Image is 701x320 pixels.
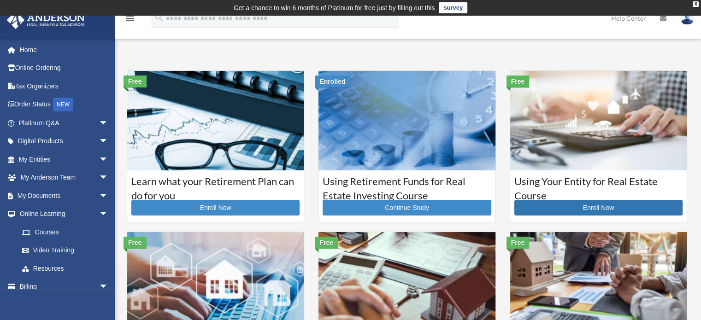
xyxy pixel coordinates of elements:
div: Enrolled [315,76,350,87]
a: Platinum Q&Aarrow_drop_down [6,114,122,132]
h3: Learn what your Retirement Plan can do for you [131,175,300,198]
img: User Pic [680,12,694,25]
span: arrow_drop_down [99,278,118,297]
a: Continue Study [323,200,491,215]
a: Digital Productsarrow_drop_down [6,132,122,151]
a: Billingarrow_drop_down [6,278,122,296]
span: arrow_drop_down [99,132,118,151]
div: close [693,1,699,7]
a: Online Ordering [6,59,122,77]
a: My Documentsarrow_drop_down [6,186,122,205]
div: Free [507,237,530,249]
div: Free [315,237,338,249]
a: survey [439,2,467,13]
a: Order StatusNEW [6,95,122,114]
h3: Using Retirement Funds for Real Estate Investing Course [323,175,491,198]
a: Courses [13,223,118,241]
div: Free [507,76,530,87]
a: Enroll Now [131,200,300,215]
div: Free [124,237,147,249]
span: arrow_drop_down [99,169,118,187]
span: arrow_drop_down [99,150,118,169]
a: My Entitiesarrow_drop_down [6,150,122,169]
a: My Anderson Teamarrow_drop_down [6,169,122,187]
a: Video Training [13,241,122,260]
div: Get a chance to win 6 months of Platinum for free just by filling out this [234,2,435,13]
span: arrow_drop_down [99,114,118,133]
a: Resources [13,259,122,278]
a: menu [124,16,135,24]
div: NEW [53,98,73,111]
i: search [154,12,164,23]
span: arrow_drop_down [99,205,118,224]
span: arrow_drop_down [99,186,118,205]
div: Free [124,76,147,87]
i: menu [124,13,135,24]
a: Enroll Now [514,200,683,215]
a: Home [6,41,122,59]
h3: Using Your Entity for Real Estate Course [514,175,683,198]
img: Anderson Advisors Platinum Portal [4,11,88,29]
a: Online Learningarrow_drop_down [6,205,122,223]
a: Tax Organizers [6,77,122,95]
